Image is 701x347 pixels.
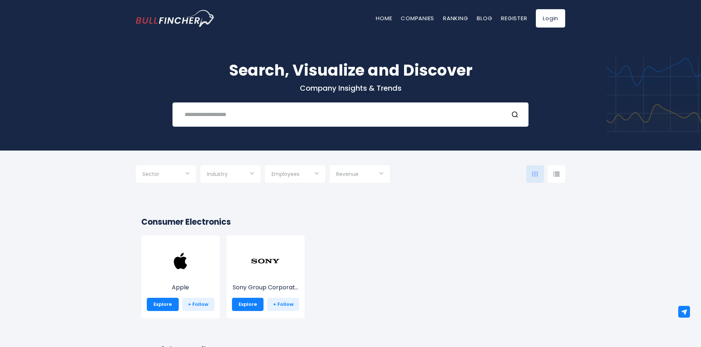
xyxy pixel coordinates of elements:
input: Selection [272,168,319,181]
a: Apple [147,260,214,292]
span: Employees [272,171,299,177]
span: Revenue [336,171,359,177]
span: Industry [207,171,228,177]
img: AAPL.png [166,246,195,276]
a: + Follow [267,298,299,311]
img: Bullfincher logo [136,10,215,27]
img: SONY.png [251,246,280,276]
a: Login [536,9,565,28]
p: Company Insights & Trends [136,83,565,93]
span: Sector [142,171,159,177]
h1: Search, Visualize and Discover [136,59,565,82]
a: Companies [401,14,434,22]
p: Sony Group Corporation [232,283,299,292]
input: Selection [336,168,383,181]
p: Apple [147,283,214,292]
a: + Follow [182,298,214,311]
h2: Consumer Electronics [141,216,560,228]
a: Sony Group Corporat... [232,260,299,292]
input: Selection [207,168,254,181]
img: icon-comp-list-view.svg [553,171,560,177]
a: Register [501,14,527,22]
button: Search [511,110,521,119]
a: Home [376,14,392,22]
input: Selection [142,168,189,181]
a: Explore [232,298,264,311]
a: Go to homepage [136,10,215,27]
a: Blog [477,14,492,22]
a: Ranking [443,14,468,22]
a: Explore [147,298,179,311]
img: icon-comp-grid.svg [532,171,538,177]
